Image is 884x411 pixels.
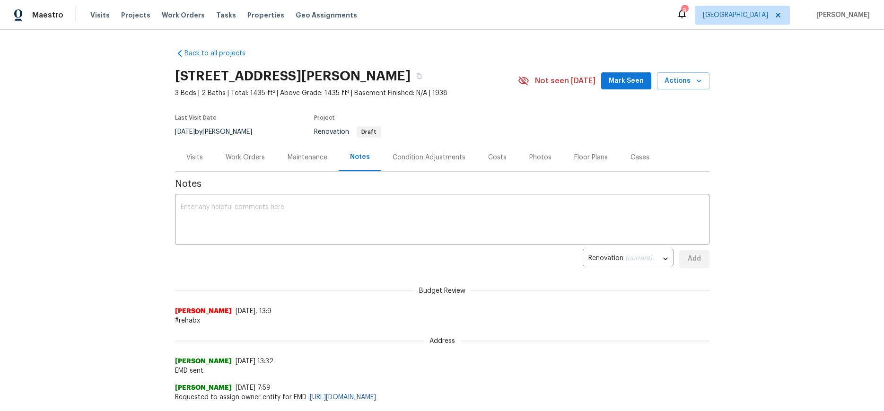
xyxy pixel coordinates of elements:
span: Mark Seen [609,75,644,87]
span: Budget Review [413,286,471,296]
span: Project [314,115,335,121]
span: [PERSON_NAME] [175,306,232,316]
span: [PERSON_NAME] [813,10,870,20]
div: by [PERSON_NAME] [175,126,263,138]
span: Notes [175,179,709,189]
div: Renovation (current) [583,247,674,271]
div: 9 [681,6,688,15]
span: Visits [90,10,110,20]
span: Not seen [DATE] [535,76,595,86]
span: [DATE] 13:32 [236,358,273,365]
span: [GEOGRAPHIC_DATA] [703,10,768,20]
span: Actions [665,75,702,87]
span: Work Orders [162,10,205,20]
span: Draft [358,129,380,135]
span: [DATE] 7:59 [236,385,271,391]
div: Cases [630,153,649,162]
span: [DATE], 13:9 [236,308,271,315]
span: #rehabx [175,316,709,325]
div: Photos [529,153,551,162]
span: Geo Assignments [296,10,357,20]
span: Properties [247,10,284,20]
div: Floor Plans [574,153,608,162]
h2: [STREET_ADDRESS][PERSON_NAME] [175,71,411,81]
span: EMD sent. [175,366,709,376]
span: [PERSON_NAME] [175,383,232,393]
span: Tasks [216,12,236,18]
span: Projects [121,10,150,20]
a: [URL][DOMAIN_NAME] [310,394,376,401]
span: Renovation [314,129,381,135]
button: Copy Address [411,68,428,85]
a: Back to all projects [175,49,266,58]
span: Maestro [32,10,63,20]
span: [PERSON_NAME] [175,357,232,366]
div: Costs [488,153,507,162]
span: Address [424,336,461,346]
div: Maintenance [288,153,327,162]
div: Notes [350,152,370,162]
span: Requested to assign owner entity for EMD : [175,393,709,402]
button: Mark Seen [601,72,651,90]
button: Actions [657,72,709,90]
span: 3 Beds | 2 Baths | Total: 1435 ft² | Above Grade: 1435 ft² | Basement Finished: N/A | 1938 [175,88,518,98]
div: Condition Adjustments [393,153,465,162]
span: [DATE] [175,129,195,135]
span: (current) [625,255,652,262]
div: Work Orders [226,153,265,162]
div: Visits [186,153,203,162]
span: Last Visit Date [175,115,217,121]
